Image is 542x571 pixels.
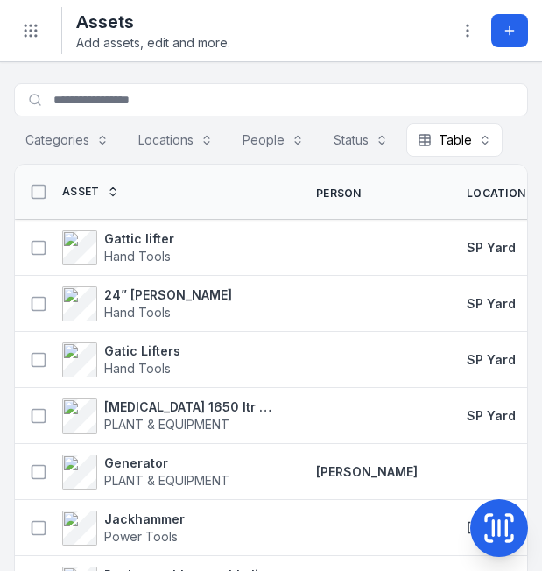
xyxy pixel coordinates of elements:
[62,398,274,434] a: [MEDICAL_DATA] 1650 ltr water containerPLANT & EQUIPMENT
[62,511,185,546] a: JackhammerPower Tools
[467,239,516,257] a: SP Yard
[76,34,230,52] span: Add assets, edit and more.
[62,342,180,377] a: Gatic LiftersHand Tools
[14,14,47,47] button: Toggle navigation
[467,351,516,369] a: SP Yard
[104,342,180,360] strong: Gatic Lifters
[104,455,229,472] strong: Generator
[467,408,516,423] span: SP Yard
[104,529,178,544] span: Power Tools
[467,407,516,425] a: SP Yard
[316,463,418,481] a: [PERSON_NAME]
[62,185,119,199] a: Asset
[104,398,274,416] strong: [MEDICAL_DATA] 1650 ltr water container
[62,230,174,265] a: Gattic lifterHand Tools
[104,249,171,264] span: Hand Tools
[62,286,232,321] a: 24” [PERSON_NAME]Hand Tools
[322,123,399,157] button: Status
[467,240,516,255] span: SP Yard
[62,455,229,490] a: GeneratorPLANT & EQUIPMENT
[104,511,185,528] strong: Jackhammer
[467,352,516,367] span: SP Yard
[316,187,362,201] span: Person
[62,185,100,199] span: Asset
[104,286,232,304] strong: 24” [PERSON_NAME]
[467,187,525,201] span: Location
[76,10,230,34] h2: Assets
[406,123,503,157] button: Table
[104,230,174,248] strong: Gattic lifter
[14,123,120,157] button: Categories
[127,123,224,157] button: Locations
[467,295,516,313] a: SP Yard
[467,296,516,311] span: SP Yard
[104,417,229,432] span: PLANT & EQUIPMENT
[231,123,315,157] button: People
[104,361,171,376] span: Hand Tools
[104,473,229,488] span: PLANT & EQUIPMENT
[104,305,171,320] span: Hand Tools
